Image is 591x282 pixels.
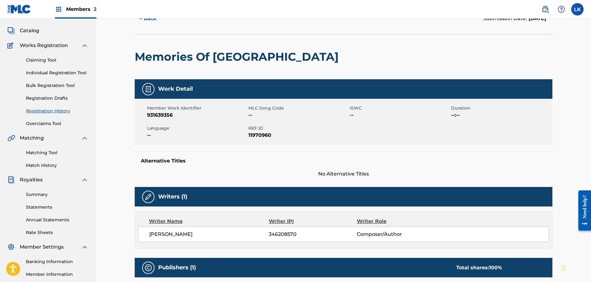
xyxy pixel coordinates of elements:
a: Statements [26,204,88,210]
div: Submission Date: [483,15,546,22]
img: Matching [7,134,15,142]
img: Royalties [7,176,15,184]
div: Help [555,3,568,15]
span: 931639356 [147,111,247,119]
h5: Work Detail [158,85,193,93]
span: Language [147,125,247,132]
div: Writer Name [149,218,269,225]
img: MLC Logo [7,5,31,14]
img: Publishers [145,264,152,271]
span: 11970960 [248,132,348,139]
span: -- [350,111,450,119]
button: < Back [135,11,172,26]
img: Member Settings [7,243,15,251]
div: Writer Role [357,218,437,225]
h5: Alternative Titles [141,158,546,164]
a: Registration Drafts [26,95,88,102]
img: expand [81,42,88,49]
a: Registration History [26,108,88,114]
img: expand [81,243,88,251]
span: --:-- [451,111,551,119]
a: Overclaims Tool [26,120,88,127]
a: Summary [26,191,88,198]
img: help [558,6,565,13]
span: Members [66,6,96,13]
h2: Memories Of [GEOGRAPHIC_DATA] [135,50,342,64]
span: Composer/Author [357,231,437,238]
div: Writer IPI [269,218,357,225]
img: Work Detail [145,85,152,93]
iframe: Resource Center [574,185,591,235]
a: Rate Sheets [26,229,88,236]
span: Matching [20,134,44,142]
div: Drag [562,258,566,277]
div: Total shares: [456,264,502,271]
a: Claiming Tool [26,57,88,63]
span: REF ID [248,125,348,132]
span: Works Registration [20,42,68,49]
a: Public Search [539,3,551,15]
img: Works Registration [7,42,15,49]
span: Member Settings [20,243,64,251]
iframe: Chat Widget [560,252,591,282]
span: -- [147,132,247,139]
a: SummarySummary [7,12,45,20]
a: Individual Registration Tool [26,70,88,76]
a: Matching Tool [26,150,88,156]
img: Catalog [7,27,15,34]
div: User Menu [571,3,584,15]
span: Duration [451,105,551,111]
img: expand [81,176,88,184]
span: -- [248,111,348,119]
a: Bulk Registration Tool [26,82,88,89]
a: CatalogCatalog [7,27,39,34]
img: search [542,6,549,13]
img: expand [81,134,88,142]
h5: Publishers (1) [158,264,196,271]
a: Member Information [26,271,88,278]
a: Match History [26,162,88,169]
span: Royalties [20,176,43,184]
span: Member Work Identifier [147,105,247,111]
img: Top Rightsholders [55,6,62,13]
img: Writers [145,193,152,201]
span: 346208570 [269,231,357,238]
span: Catalog [20,27,39,34]
span: MLC Song Code [248,105,348,111]
span: No Alternative Titles [135,170,552,178]
span: ISWC [350,105,450,111]
a: Banking Information [26,258,88,265]
span: 100 % [489,265,502,271]
h5: Writers (1) [158,193,187,200]
a: Annual Statements [26,217,88,223]
span: [PERSON_NAME] [149,231,269,238]
span: 2 [94,6,96,12]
